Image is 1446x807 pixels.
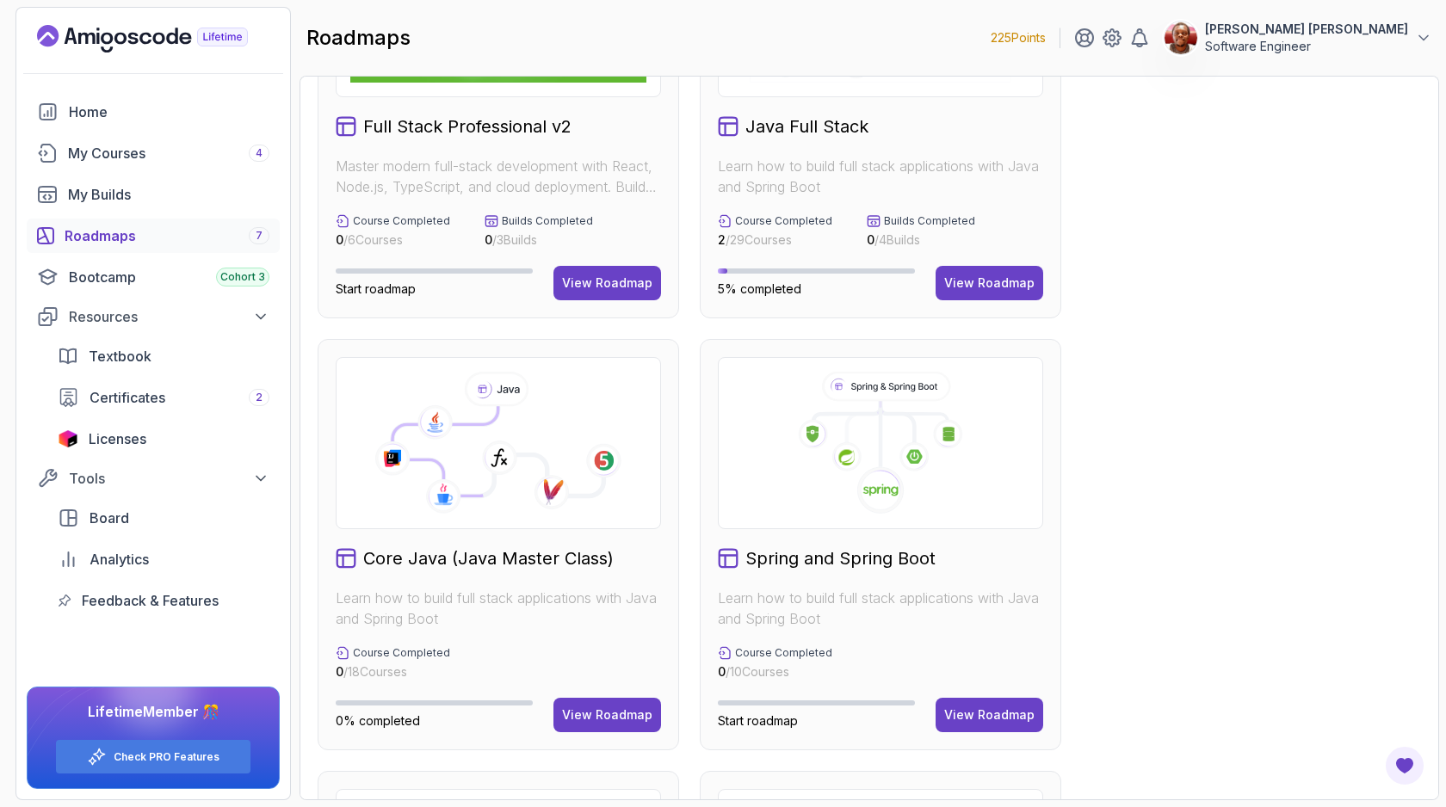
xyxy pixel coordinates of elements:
[256,229,263,243] span: 7
[220,270,265,284] span: Cohort 3
[336,664,343,679] span: 0
[27,136,280,170] a: courses
[336,663,450,681] p: / 18 Courses
[336,281,416,296] span: Start roadmap
[47,583,280,618] a: feedback
[562,706,652,724] div: View Roadmap
[1205,21,1408,38] p: [PERSON_NAME] [PERSON_NAME]
[1205,38,1408,55] p: Software Engineer
[485,231,593,249] p: / 3 Builds
[89,346,151,367] span: Textbook
[1165,22,1197,54] img: user profile image
[27,219,280,253] a: roadmaps
[944,706,1035,724] div: View Roadmap
[256,391,263,404] span: 2
[745,114,868,139] h2: Java Full Stack
[718,663,832,681] p: / 10 Courses
[553,698,661,732] button: View Roadmap
[718,664,726,679] span: 0
[336,588,661,629] p: Learn how to build full stack applications with Java and Spring Boot
[502,214,593,228] p: Builds Completed
[735,214,832,228] p: Course Completed
[884,214,975,228] p: Builds Completed
[936,698,1043,732] button: View Roadmap
[47,339,280,373] a: textbook
[353,646,450,660] p: Course Completed
[47,501,280,535] a: board
[58,430,78,447] img: jetbrains icon
[256,146,263,160] span: 4
[718,281,801,296] span: 5% completed
[68,143,269,163] div: My Courses
[718,156,1043,197] p: Learn how to build full stack applications with Java and Spring Boot
[718,231,832,249] p: / 29 Courses
[90,508,129,528] span: Board
[27,177,280,212] a: builds
[353,214,450,228] p: Course Completed
[114,750,219,764] a: Check PRO Features
[735,646,832,660] p: Course Completed
[27,95,280,129] a: home
[718,713,798,728] span: Start roadmap
[944,274,1035,292] div: View Roadmap
[936,266,1043,300] button: View Roadmap
[69,306,269,327] div: Resources
[562,274,652,292] div: View Roadmap
[336,232,343,247] span: 0
[90,387,165,408] span: Certificates
[363,114,572,139] h2: Full Stack Professional v2
[27,301,280,332] button: Resources
[90,549,149,570] span: Analytics
[69,468,269,489] div: Tools
[336,156,661,197] p: Master modern full-stack development with React, Node.js, TypeScript, and cloud deployment. Build...
[69,102,269,122] div: Home
[37,25,287,52] a: Landing page
[65,225,269,246] div: Roadmaps
[1164,21,1432,55] button: user profile image[PERSON_NAME] [PERSON_NAME]Software Engineer
[1384,745,1425,786] button: Open Feedback Button
[47,422,280,456] a: licenses
[68,184,269,205] div: My Builds
[336,231,450,249] p: / 6 Courses
[867,231,975,249] p: / 4 Builds
[485,232,492,247] span: 0
[47,380,280,415] a: certificates
[991,29,1046,46] p: 225 Points
[363,546,614,570] h2: Core Java (Java Master Class)
[55,739,251,774] button: Check PRO Features
[27,463,280,494] button: Tools
[47,542,280,576] a: analytics
[718,588,1043,629] p: Learn how to build full stack applications with Java and Spring Boot
[27,260,280,294] a: bootcamp
[718,232,726,247] span: 2
[89,428,146,449] span: Licenses
[306,24,411,52] h2: roadmaps
[867,232,874,247] span: 0
[82,590,219,611] span: Feedback & Features
[69,267,269,287] div: Bootcamp
[336,713,420,728] span: 0% completed
[553,266,661,300] button: View Roadmap
[745,546,936,570] h2: Spring and Spring Boot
